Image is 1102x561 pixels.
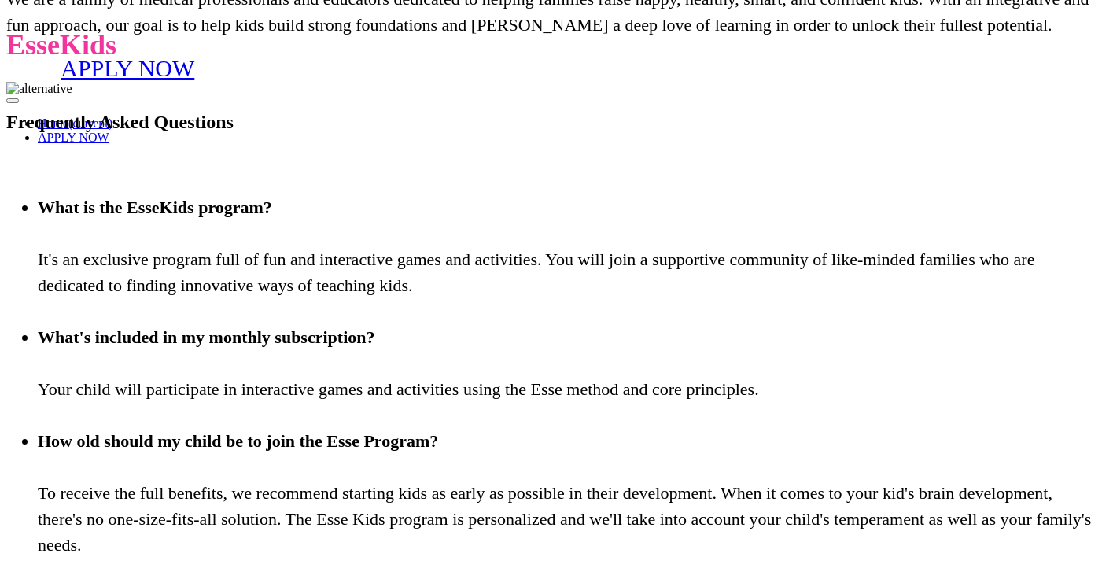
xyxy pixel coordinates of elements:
b: What is the EsseKids program? [38,197,272,217]
img: alternative [6,82,72,96]
a: APPLY NOW [38,131,109,144]
b: What's included in my monthly subscription? [38,327,374,347]
div: Your child will participate in interactive games and activities using the Esse method and core pr... [38,324,1096,428]
div: It's an exclusive program full of fun and interactive games and activities. You will join a suppo... [38,194,1096,324]
b: How old should my child be to join the Esse Program? [38,431,438,451]
h2: Frequently Asked Questions [6,112,1096,133]
a: APPLY NOW [6,1,249,136]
